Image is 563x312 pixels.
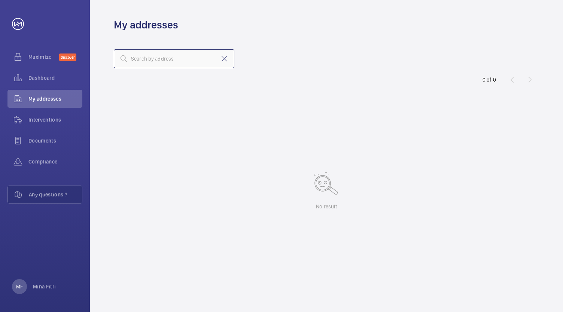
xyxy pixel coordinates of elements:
span: Compliance [28,158,82,165]
input: Search by address [114,49,234,68]
span: Interventions [28,116,82,123]
h1: My addresses [114,18,178,32]
p: MF [16,283,23,290]
div: 0 of 0 [483,76,496,83]
span: My addresses [28,95,82,103]
span: Maximize [28,53,59,61]
p: Mina Fitri [33,283,56,290]
span: Documents [28,137,82,144]
span: Any questions ? [29,191,82,198]
span: Dashboard [28,74,82,82]
p: No result [316,203,337,210]
span: Discover [59,53,76,61]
